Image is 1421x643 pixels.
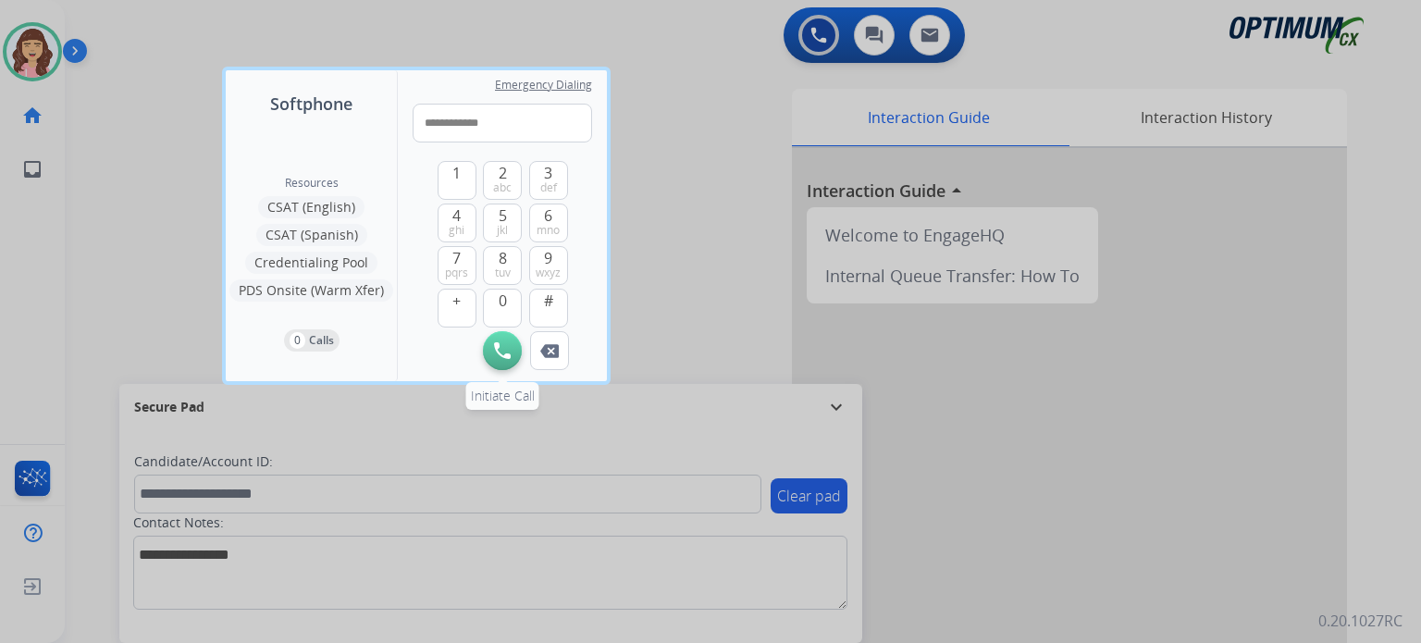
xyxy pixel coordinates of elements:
span: tuv [495,266,511,280]
span: 6 [544,204,552,227]
span: mno [537,223,560,238]
p: Calls [309,332,334,349]
span: abc [493,180,512,195]
span: 1 [452,162,461,184]
img: call-button [494,342,511,359]
button: 5jkl [483,204,522,242]
span: 3 [544,162,552,184]
span: Softphone [270,91,352,117]
button: 4ghi [438,204,476,242]
span: def [540,180,557,195]
button: 8tuv [483,246,522,285]
span: 0 [499,290,507,312]
p: 0.20.1027RC [1318,610,1402,632]
span: Initiate Call [471,387,535,404]
span: # [544,290,553,312]
span: pqrs [445,266,468,280]
img: call-button [540,344,559,358]
button: 7pqrs [438,246,476,285]
span: Resources [285,176,339,191]
button: CSAT (Spanish) [256,224,367,246]
span: 8 [499,247,507,269]
button: 6mno [529,204,568,242]
button: + [438,289,476,328]
button: 1 [438,161,476,200]
button: CSAT (English) [258,196,365,218]
button: 9wxyz [529,246,568,285]
span: jkl [497,223,508,238]
span: 2 [499,162,507,184]
button: PDS Onsite (Warm Xfer) [229,279,393,302]
button: 3def [529,161,568,200]
button: # [529,289,568,328]
p: 0 [290,332,305,349]
button: Credentialing Pool [245,252,377,274]
button: 0Calls [284,329,340,352]
button: 2abc [483,161,522,200]
span: 9 [544,247,552,269]
span: 7 [452,247,461,269]
span: + [452,290,461,312]
span: 5 [499,204,507,227]
button: Initiate Call [483,331,522,370]
span: wxyz [536,266,561,280]
span: ghi [449,223,464,238]
button: 0 [483,289,522,328]
span: Emergency Dialing [495,78,592,93]
span: 4 [452,204,461,227]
